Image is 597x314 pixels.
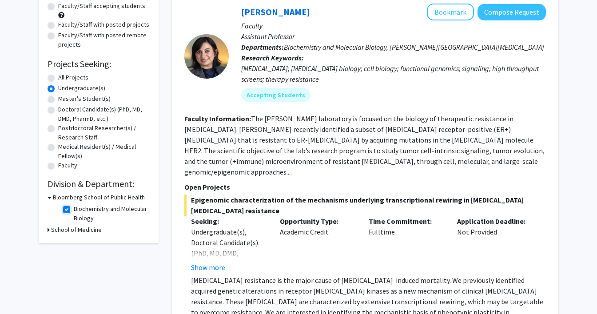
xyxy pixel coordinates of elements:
[184,114,545,176] fg-read-more: The [PERSON_NAME] laboratory is focused on the biology of therapeutic resistance in [MEDICAL_DATA...
[241,31,546,42] p: Assistant Professor
[241,6,310,17] a: [PERSON_NAME]
[58,105,150,123] label: Doctoral Candidate(s) (PhD, MD, DMD, PharmD, etc.)
[58,31,150,49] label: Faculty/Staff with posted remote projects
[58,161,77,170] label: Faculty
[457,216,533,227] p: Application Deadline:
[362,216,451,273] div: Fulltime
[241,20,546,31] p: Faculty
[74,204,147,223] label: Biochemistry and Molecular Biology
[241,63,546,84] div: [MEDICAL_DATA]; [MEDICAL_DATA] biology; cell biology; functional genomics; signaling; high throug...
[427,4,474,20] button: Add Utthara Nayar to Bookmarks
[58,83,105,93] label: Undergraduate(s)
[191,216,267,227] p: Seeking:
[58,94,111,103] label: Master's Student(s)
[184,114,251,123] b: Faculty Information:
[241,53,304,62] b: Research Keywords:
[280,216,355,227] p: Opportunity Type:
[369,216,444,227] p: Time Commitment:
[478,4,546,20] button: Compose Request to Utthara Nayar
[284,43,544,52] span: Biochemistry and Molecular Biology, [PERSON_NAME][GEOGRAPHIC_DATA][MEDICAL_DATA]
[273,216,362,273] div: Academic Credit
[450,216,539,273] div: Not Provided
[184,195,546,216] span: Epigenomic characterization of the mechanisms underlying transcriptional rewiring in [MEDICAL_DAT...
[58,142,150,161] label: Medical Resident(s) / Medical Fellow(s)
[58,1,145,11] label: Faculty/Staff accepting students
[58,20,149,29] label: Faculty/Staff with posted projects
[58,73,88,82] label: All Projects
[184,182,546,192] p: Open Projects
[48,59,150,69] h2: Projects Seeking:
[51,225,102,235] h3: School of Medicine
[48,179,150,189] h2: Division & Department:
[58,123,150,142] label: Postdoctoral Researcher(s) / Research Staff
[241,43,284,52] b: Departments:
[53,193,145,202] h3: Bloomberg School of Public Health
[191,262,225,273] button: Show more
[7,274,38,307] iframe: Chat
[241,88,310,102] mat-chip: Accepting Students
